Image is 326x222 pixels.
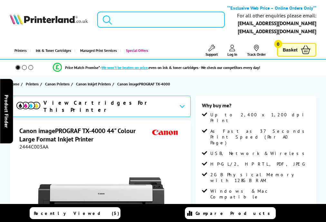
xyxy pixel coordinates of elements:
[10,81,19,87] span: Home
[117,81,172,87] a: Canon imagePROGRAF TX-4000
[277,43,316,57] a: Basket 0
[43,99,174,113] span: View Cartridges For This Printer
[45,81,71,87] a: Canon Printers
[150,127,180,139] img: Canon
[65,65,100,70] span: Price Match Promise*
[210,150,308,156] span: USB, Network & Wireless
[206,45,218,57] a: Support
[100,65,260,70] div: - even on ink & toner cartridges - We check our competitors every day!
[274,40,282,48] span: 0
[10,81,21,87] a: Home
[202,102,310,112] div: Why buy me?
[210,172,310,183] span: 2GB Physical Memory with 128GB RAM
[196,210,273,216] span: Compare Products
[185,207,276,219] a: Compare Products
[210,112,310,123] span: Up to 2,400 x 1,200 dpi Print
[247,45,266,57] a: Track Order
[117,81,170,87] span: Canon imagePROGRAF TX-4000
[76,81,112,87] a: Canon Inkjet Printers
[206,52,218,57] span: Support
[227,45,237,57] a: Log In
[210,128,310,146] span: As Fast as 37 Seconds Print Speed (Per A0 Page)
[74,43,120,59] a: Managed Print Services
[19,127,150,143] h1: Canon imagePROGRAF TX-4000 44" Colour Large Format Inkjet Printer
[3,94,10,128] span: Product Finder
[10,14,88,24] img: Printerland Logo
[227,52,237,57] span: Log In
[34,210,120,216] span: Recently Viewed (5)
[10,14,88,26] a: Printerland Logo
[45,81,70,87] span: Canon Printers
[30,43,74,59] a: Ink & Toner Cartridges
[26,81,39,87] span: Printers
[10,43,30,59] a: Printers
[26,81,40,87] a: Printers
[3,62,310,73] li: modal_Promise
[30,207,120,219] a: Recently Viewed (5)
[227,5,316,11] b: **Exclusive Web Price – Online Orders Only**
[238,20,316,26] a: [EMAIL_ADDRESS][DOMAIN_NAME]
[283,45,298,54] span: Basket
[210,188,310,200] span: Windows & Mac Compatible
[19,143,48,150] span: 2444C003AA
[36,43,71,59] span: Ink & Toner Cartridges
[237,13,316,19] div: For all other enquiries please email:
[101,65,149,70] span: We won’t be beaten on price,
[210,161,309,167] span: HP-GL/2, HP RTL, PDF, JPEG
[16,102,40,109] img: View Cartridges
[76,81,111,87] span: Canon Inkjet Printers
[120,43,151,59] a: Special Offers
[238,28,316,34] a: [EMAIL_ADDRESS][DOMAIN_NAME]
